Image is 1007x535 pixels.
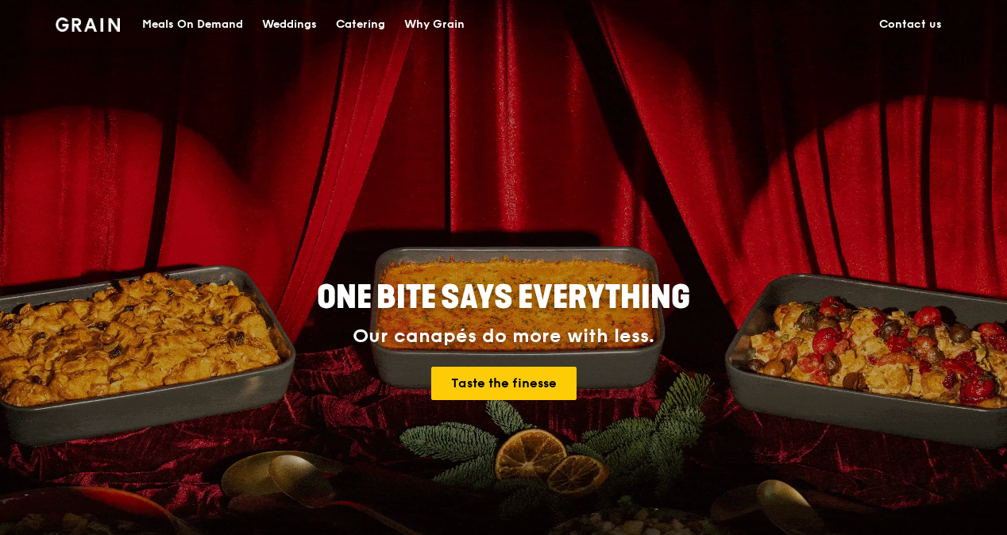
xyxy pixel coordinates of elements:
a: Weddings [253,1,326,48]
div: Our canapés do more with less. [218,325,789,348]
div: Catering [336,1,385,48]
a: Why Grain [395,1,474,48]
a: Contact us [870,1,951,48]
img: Grain [56,17,120,32]
span: ONE BITE SAYS EVERYTHING [317,279,690,317]
div: Why Grain [404,1,465,48]
a: Catering [326,1,395,48]
div: Weddings [262,1,317,48]
div: Meals On Demand [142,1,243,48]
a: Taste the finesse [431,367,577,400]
